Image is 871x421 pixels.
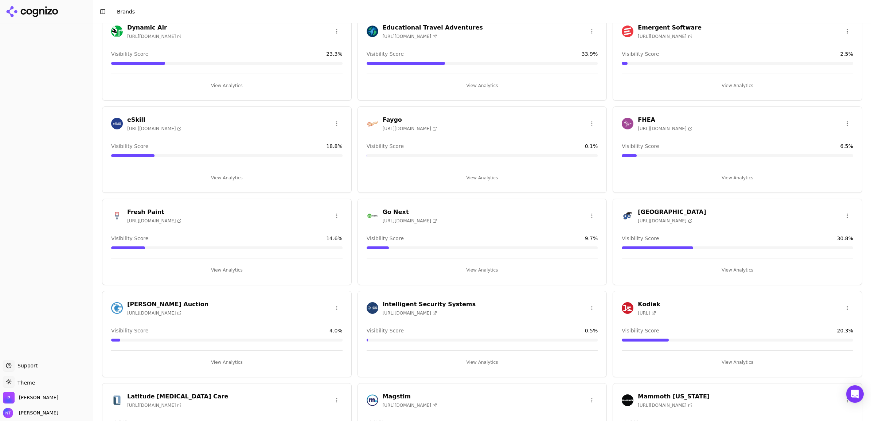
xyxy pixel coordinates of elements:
img: Gold Coast Schools [622,210,633,222]
h3: FHEA [638,116,692,124]
span: Visibility Score [622,235,659,242]
h3: eSkill [127,116,181,124]
span: [URL] [638,310,656,316]
span: [URL][DOMAIN_NAME] [127,218,181,224]
img: Educational Travel Adventures [367,26,378,37]
span: [URL][DOMAIN_NAME] [383,218,437,224]
h3: Kodiak [638,300,660,309]
span: [URL][DOMAIN_NAME] [638,126,692,132]
button: View Analytics [367,356,598,368]
h3: [GEOGRAPHIC_DATA] [638,208,706,217]
span: 4.0 % [329,327,343,334]
span: 30.8 % [837,235,853,242]
span: [URL][DOMAIN_NAME] [638,218,692,224]
button: View Analytics [622,172,853,184]
span: 0.5 % [585,327,598,334]
h3: Dynamic Air [127,23,181,32]
img: Fresh Paint [111,210,123,222]
button: View Analytics [367,172,598,184]
span: Support [15,362,38,369]
img: Grafe Auction [111,302,123,314]
div: Open Intercom Messenger [846,385,864,403]
img: Mammoth New York [622,394,633,406]
span: 33.9 % [582,50,598,58]
button: View Analytics [367,80,598,91]
img: eSkill [111,118,123,129]
button: View Analytics [622,80,853,91]
img: Kodiak [622,302,633,314]
img: Nate Tower [3,408,13,418]
span: 0.1 % [585,143,598,150]
button: Open user button [3,408,58,418]
span: [URL][DOMAIN_NAME] [127,126,181,132]
h3: Faygo [383,116,437,124]
span: Visibility Score [111,327,148,334]
span: Visibility Score [367,235,404,242]
h3: Latitude [MEDICAL_DATA] Care [127,392,228,401]
button: View Analytics [111,356,343,368]
button: Open organization switcher [3,392,58,404]
span: [URL][DOMAIN_NAME] [127,34,181,39]
h3: Emergent Software [638,23,702,32]
button: View Analytics [367,264,598,276]
img: Latitude Food Allergy Care [111,394,123,406]
span: [URL][DOMAIN_NAME] [383,34,437,39]
span: Visibility Score [622,50,659,58]
button: View Analytics [111,172,343,184]
span: Visibility Score [367,50,404,58]
span: [URL][DOMAIN_NAME] [383,126,437,132]
button: View Analytics [111,80,343,91]
span: 18.8 % [326,143,342,150]
h3: Mammoth [US_STATE] [638,392,710,401]
span: [URL][DOMAIN_NAME] [383,402,437,408]
h3: Fresh Paint [127,208,181,217]
span: Visibility Score [111,143,148,150]
button: View Analytics [111,264,343,276]
img: Dynamic Air [111,26,123,37]
span: [PERSON_NAME] [16,410,58,416]
button: View Analytics [622,356,853,368]
span: Perrill [19,394,58,401]
span: 9.7 % [585,235,598,242]
span: Theme [15,380,35,386]
span: Visibility Score [111,50,148,58]
h3: [PERSON_NAME] Auction [127,300,208,309]
img: FHEA [622,118,633,129]
h3: Magstim [383,392,437,401]
span: Brands [117,9,135,15]
h3: Educational Travel Adventures [383,23,483,32]
img: Emergent Software [622,26,633,37]
span: Visibility Score [367,143,404,150]
img: Go Next [367,210,378,222]
span: Visibility Score [111,235,148,242]
button: View Analytics [622,264,853,276]
span: Visibility Score [367,327,404,334]
span: 14.6 % [326,235,342,242]
img: Intelligent Security Systems [367,302,378,314]
span: [URL][DOMAIN_NAME] [638,402,692,408]
img: Faygo [367,118,378,129]
span: Visibility Score [622,327,659,334]
h3: Intelligent Security Systems [383,300,476,309]
span: Visibility Score [622,143,659,150]
span: 23.3 % [326,50,342,58]
span: 2.5 % [840,50,853,58]
span: 20.3 % [837,327,853,334]
img: Magstim [367,394,378,406]
span: [URL][DOMAIN_NAME] [127,310,181,316]
span: [URL][DOMAIN_NAME] [638,34,692,39]
img: Perrill [3,392,15,404]
span: 6.5 % [840,143,853,150]
span: [URL][DOMAIN_NAME] [127,402,181,408]
h3: Go Next [383,208,437,217]
span: [URL][DOMAIN_NAME] [383,310,437,316]
nav: breadcrumb [117,8,851,15]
